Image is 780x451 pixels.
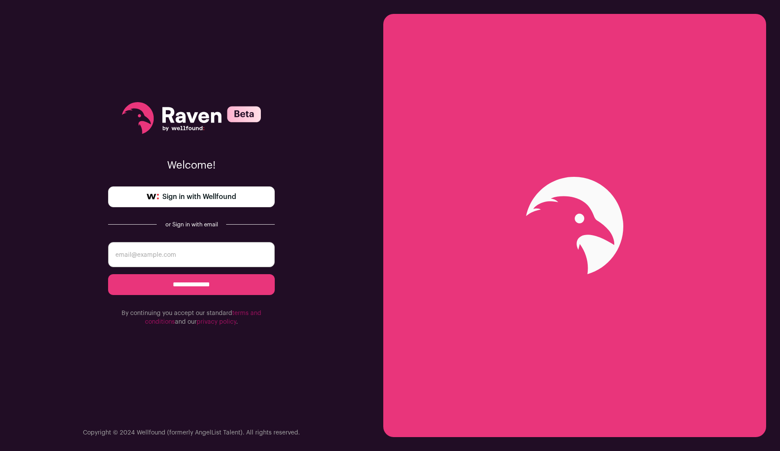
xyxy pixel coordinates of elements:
[197,319,236,325] a: privacy policy
[164,221,219,228] div: or Sign in with email
[145,310,261,325] a: terms and conditions
[108,309,275,326] p: By continuing you accept our standard and our .
[108,159,275,172] p: Welcome!
[83,428,300,437] p: Copyright © 2024 Wellfound (formerly AngelList Talent). All rights reserved.
[108,242,275,267] input: email@example.com
[108,186,275,207] a: Sign in with Wellfound
[162,192,236,202] span: Sign in with Wellfound
[147,194,159,200] img: wellfound-symbol-flush-black-fb3c872781a75f747ccb3a119075da62bfe97bd399995f84a933054e44a575c4.png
